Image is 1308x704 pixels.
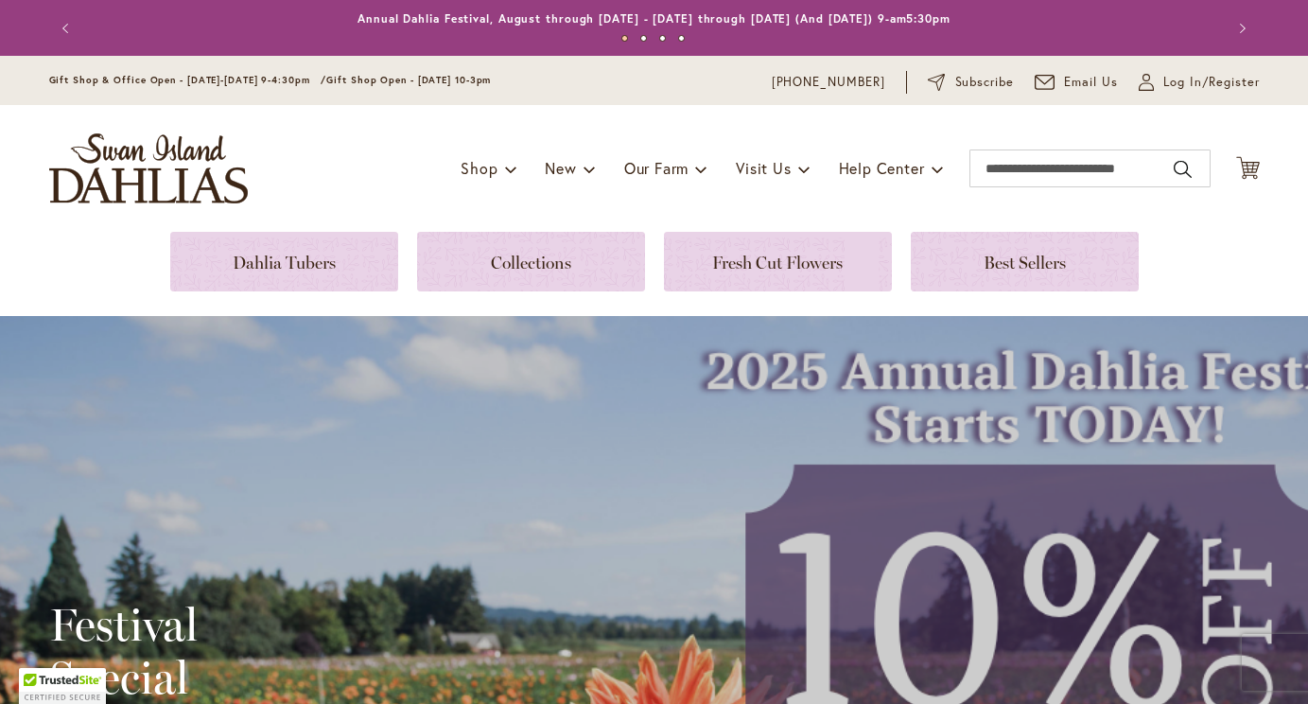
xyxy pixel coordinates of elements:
button: 3 of 4 [659,35,666,42]
a: Log In/Register [1139,73,1260,92]
span: Gift Shop & Office Open - [DATE]-[DATE] 9-4:30pm / [49,74,327,86]
span: Email Us [1064,73,1118,92]
a: Subscribe [928,73,1014,92]
span: Gift Shop Open - [DATE] 10-3pm [326,74,491,86]
button: 2 of 4 [640,35,647,42]
a: store logo [49,133,248,203]
span: Log In/Register [1163,73,1260,92]
span: Shop [461,158,497,178]
span: New [545,158,576,178]
button: 4 of 4 [678,35,685,42]
span: Subscribe [955,73,1015,92]
a: [PHONE_NUMBER] [772,73,886,92]
div: TrustedSite Certified [19,668,106,704]
span: Our Farm [624,158,689,178]
button: Next [1222,9,1260,47]
span: Help Center [839,158,925,178]
a: Email Us [1035,73,1118,92]
h2: Festival Special [49,598,540,704]
button: 1 of 4 [621,35,628,42]
a: Annual Dahlia Festival, August through [DATE] - [DATE] through [DATE] (And [DATE]) 9-am5:30pm [358,11,950,26]
span: Visit Us [736,158,791,178]
button: Previous [49,9,87,47]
